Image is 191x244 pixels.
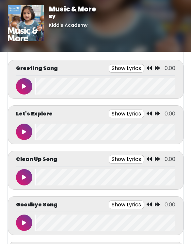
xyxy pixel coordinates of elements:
[49,5,96,13] h1: Music & More
[16,110,53,118] p: Let's Explore
[16,64,58,72] p: Greeting Song
[8,5,44,41] img: 01vrkzCYTteBT1eqlInO
[165,201,175,208] span: 0.00
[165,110,175,117] span: 0.00
[165,64,175,72] span: 0.00
[109,200,144,209] button: Show Lyrics
[16,155,57,163] p: Clean Up Song
[16,201,57,209] p: Goodbye Song
[109,64,144,73] button: Show Lyrics
[165,155,175,163] span: 0.00
[109,155,144,164] button: Show Lyrics
[109,110,144,118] button: Show Lyrics
[49,23,96,28] h6: Kiddie Academy
[49,13,96,20] p: By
